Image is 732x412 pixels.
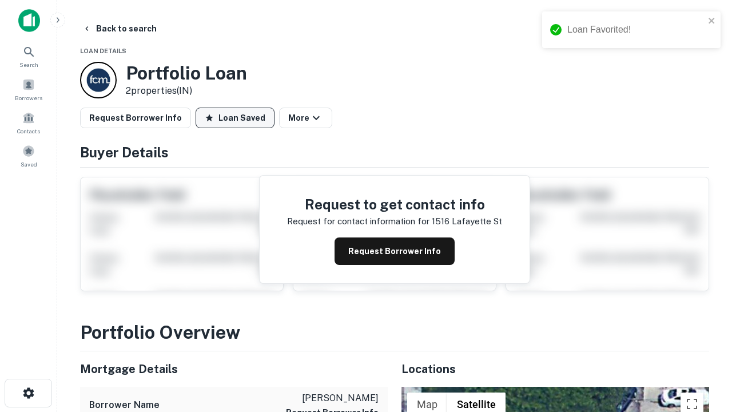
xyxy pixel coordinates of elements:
[80,47,126,54] span: Loan Details
[708,16,716,27] button: close
[3,107,54,138] a: Contacts
[80,108,191,128] button: Request Borrower Info
[18,9,40,32] img: capitalize-icon.png
[126,62,247,84] h3: Portfolio Loan
[17,126,40,136] span: Contacts
[287,215,429,228] p: Request for contact information for
[432,215,502,228] p: 1516 lafayette st
[286,391,379,405] p: [PERSON_NAME]
[675,284,732,339] iframe: Chat Widget
[567,23,705,37] div: Loan Favorited!
[335,237,455,265] button: Request Borrower Info
[3,140,54,171] a: Saved
[80,360,388,378] h5: Mortgage Details
[15,93,42,102] span: Borrowers
[19,60,38,69] span: Search
[80,142,709,163] h4: Buyer Details
[196,108,274,128] button: Loan Saved
[80,319,709,346] h3: Portfolio Overview
[287,194,502,215] h4: Request to get contact info
[126,84,247,98] p: 2 properties (IN)
[78,18,161,39] button: Back to search
[21,160,37,169] span: Saved
[3,41,54,72] a: Search
[401,360,709,378] h5: Locations
[279,108,332,128] button: More
[89,398,160,412] h6: Borrower Name
[3,74,54,105] a: Borrowers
